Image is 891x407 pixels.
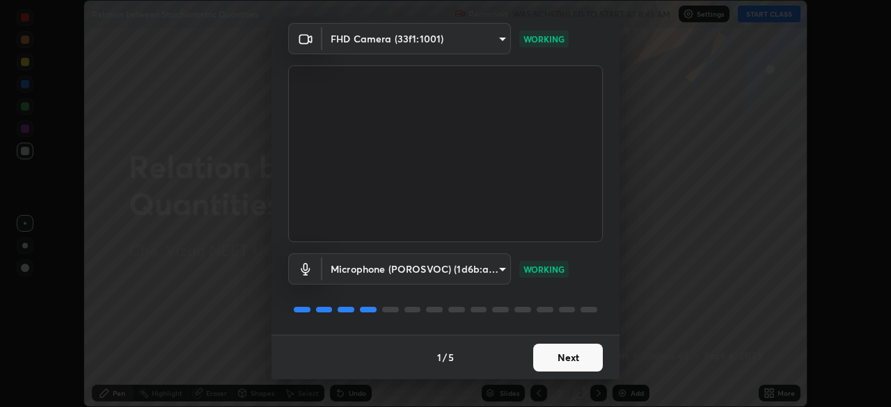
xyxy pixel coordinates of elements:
div: FHD Camera (33f1:1001) [322,253,511,285]
h4: 5 [448,350,454,365]
div: FHD Camera (33f1:1001) [322,23,511,54]
h4: / [443,350,447,365]
h4: 1 [437,350,441,365]
button: Next [533,344,603,372]
p: WORKING [523,263,565,276]
p: WORKING [523,33,565,45]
